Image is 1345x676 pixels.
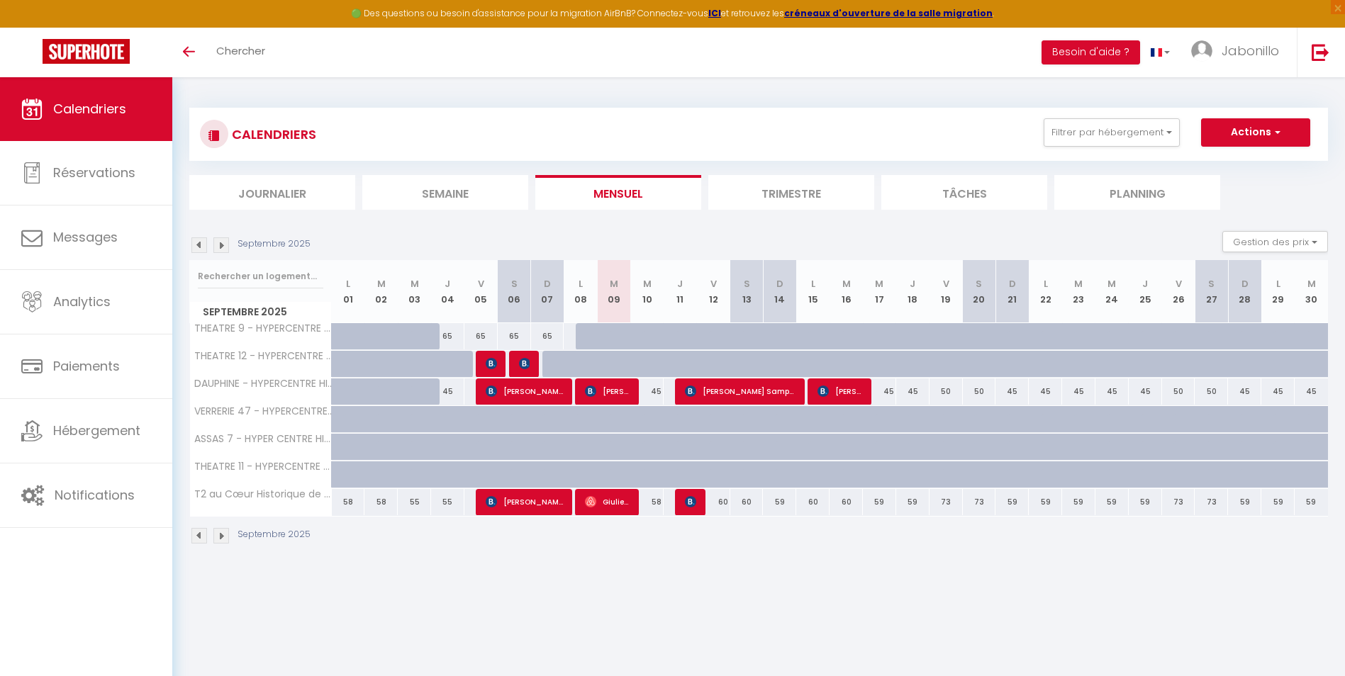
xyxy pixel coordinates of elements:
abbr: D [1009,277,1016,291]
span: Messages [53,228,118,246]
th: 22 [1029,260,1062,323]
abbr: L [579,277,583,291]
span: THEATRE 9 - HYPERCENTRE HISTORIQUE DE [GEOGRAPHIC_DATA] [192,323,334,334]
h3: CALENDRIERS [228,118,316,150]
abbr: J [677,277,683,291]
th: 19 [930,260,963,323]
li: Planning [1054,175,1220,210]
th: 14 [763,260,796,323]
abbr: D [776,277,783,291]
div: 45 [1029,378,1062,405]
abbr: L [346,277,350,291]
div: 45 [1095,378,1129,405]
abbr: V [943,277,949,291]
abbr: J [445,277,450,291]
div: 45 [1261,378,1295,405]
div: 55 [398,489,431,515]
th: 11 [664,260,697,323]
span: T2 au Cœur Historique de [GEOGRAPHIC_DATA] avec Clim & SmartTV [192,489,334,500]
span: Calendriers [53,100,126,118]
strong: créneaux d'ouverture de la salle migration [784,7,993,19]
th: 01 [332,260,365,323]
div: 45 [995,378,1029,405]
img: Super Booking [43,39,130,64]
th: 04 [431,260,464,323]
div: 50 [930,378,963,405]
span: THEATRE 11 - HYPERCENTRE DE [GEOGRAPHIC_DATA] [192,461,334,472]
abbr: M [875,277,883,291]
abbr: M [1074,277,1083,291]
th: 17 [863,260,896,323]
div: 55 [431,489,464,515]
span: Septembre 2025 [190,302,331,322]
abbr: S [744,277,750,291]
th: 15 [796,260,830,323]
div: 45 [1062,378,1095,405]
button: Besoin d'aide ? [1042,40,1140,64]
abbr: M [377,277,386,291]
span: [PERSON_NAME] AOUIDAT [486,378,564,405]
div: 45 [1295,378,1328,405]
div: 58 [364,489,398,515]
span: [PERSON_NAME] [486,488,564,515]
div: 60 [796,489,830,515]
span: Réservations [53,164,135,181]
span: [PERSON_NAME] [519,350,530,377]
a: Chercher [206,28,276,77]
th: 16 [830,260,863,323]
a: ... Jabonillo [1181,28,1297,77]
img: logout [1312,43,1329,61]
div: 65 [531,323,564,349]
th: 18 [896,260,930,323]
abbr: M [411,277,419,291]
div: 59 [1295,489,1328,515]
span: [PERSON_NAME] [817,378,862,405]
th: 29 [1261,260,1295,323]
div: 45 [896,378,930,405]
abbr: M [643,277,652,291]
div: 73 [930,489,963,515]
span: Jabonillo [1222,42,1279,60]
span: DAUPHINE - HYPERCENTRE HISTORIQUE DE [GEOGRAPHIC_DATA] [192,378,334,389]
th: 08 [564,260,597,323]
span: THEATRE 12 - HYPERCENTRE HISTORIQUE DE [GEOGRAPHIC_DATA] [192,351,334,361]
th: 26 [1162,260,1195,323]
th: 09 [597,260,630,323]
abbr: L [1044,277,1048,291]
div: 59 [995,489,1029,515]
div: 60 [730,489,764,515]
th: 28 [1228,260,1261,323]
th: 25 [1129,260,1162,323]
abbr: S [976,277,982,291]
abbr: M [1107,277,1116,291]
abbr: L [1276,277,1280,291]
th: 23 [1062,260,1095,323]
li: Tâches [881,175,1047,210]
div: 59 [896,489,930,515]
th: 30 [1295,260,1328,323]
button: Gestion des prix [1222,231,1328,252]
div: 65 [498,323,531,349]
div: 45 [1228,378,1261,405]
a: ICI [708,7,721,19]
span: VERRERIE 47 - HYPERCENTRE HISTORIQUE DE [GEOGRAPHIC_DATA] [192,406,334,417]
span: Hébergement [53,422,140,439]
div: 45 [630,378,664,405]
abbr: V [478,277,484,291]
div: 59 [1095,489,1129,515]
abbr: M [610,277,618,291]
abbr: L [811,277,815,291]
div: 45 [1129,378,1162,405]
div: 59 [1062,489,1095,515]
span: [PERSON_NAME] [585,378,630,405]
div: 50 [1162,378,1195,405]
th: 07 [531,260,564,323]
th: 13 [730,260,764,323]
div: 45 [431,378,464,405]
div: 65 [431,323,464,349]
div: 45 [863,378,896,405]
abbr: J [1142,277,1148,291]
div: 60 [830,489,863,515]
th: 24 [1095,260,1129,323]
